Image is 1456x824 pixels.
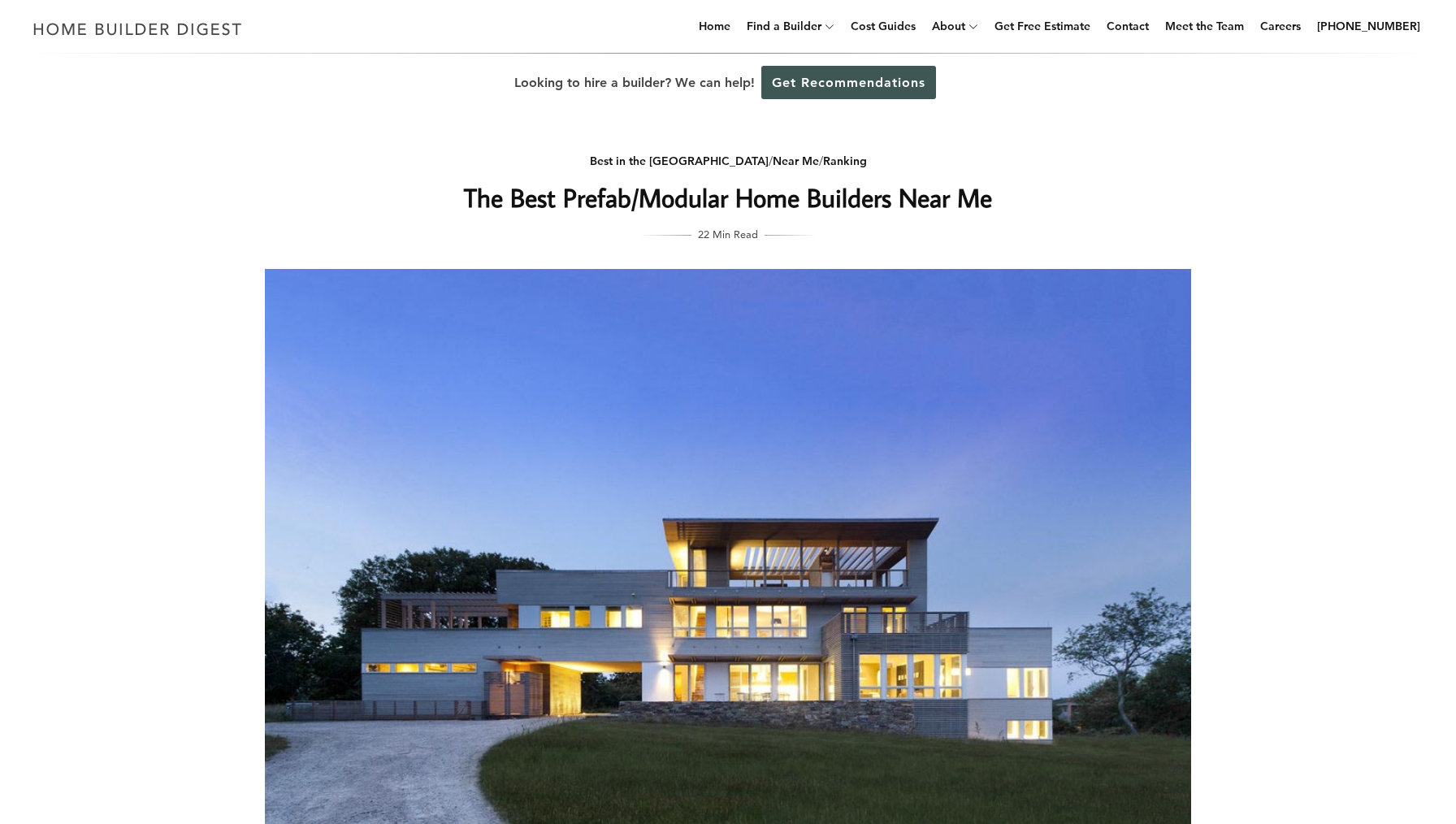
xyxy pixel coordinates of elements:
span: 22 Min Read [698,225,758,243]
div: / / [404,151,1052,171]
a: Ranking [823,154,867,168]
a: Near Me [773,154,819,168]
a: Get Recommendations [761,66,936,99]
img: Home Builder Digest [26,13,249,45]
h1: The Best Prefab/Modular Home Builders Near Me [404,178,1052,217]
a: Best in the [GEOGRAPHIC_DATA] [590,154,769,168]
